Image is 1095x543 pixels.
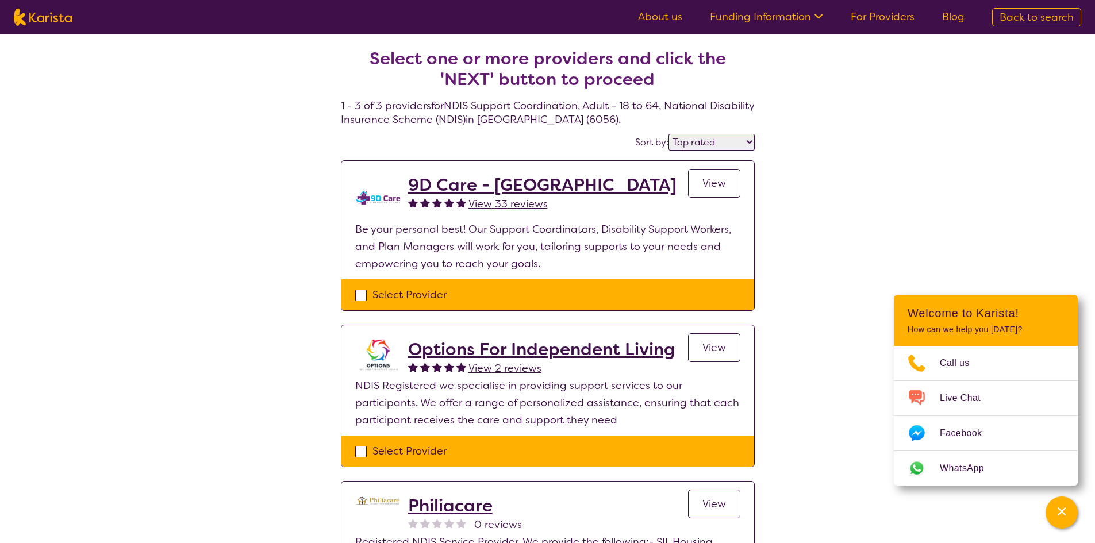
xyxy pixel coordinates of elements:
[468,195,548,213] a: View 33 reviews
[420,518,430,528] img: nonereviewstar
[444,362,454,372] img: fullstar
[408,339,675,360] a: Options For Independent Living
[355,339,401,371] img: stgs1ttov8uwf8tdpp19.png
[894,451,1078,486] a: Web link opens in a new tab.
[456,362,466,372] img: fullstar
[432,518,442,528] img: nonereviewstar
[702,341,726,355] span: View
[14,9,72,26] img: Karista logo
[408,175,677,195] a: 9D Care - [GEOGRAPHIC_DATA]
[474,516,522,533] span: 0 reviews
[408,198,418,207] img: fullstar
[432,198,442,207] img: fullstar
[710,10,823,24] a: Funding Information
[408,362,418,372] img: fullstar
[341,21,755,126] h4: 1 - 3 of 3 providers for NDIS Support Coordination , Adult - 18 to 64 , National Disability Insur...
[942,10,965,24] a: Blog
[1046,496,1078,529] button: Channel Menu
[456,198,466,207] img: fullstar
[940,425,996,442] span: Facebook
[940,460,998,477] span: WhatsApp
[894,295,1078,486] div: Channel Menu
[908,325,1064,334] p: How can we help you [DATE]?
[432,362,442,372] img: fullstar
[355,377,740,429] p: NDIS Registered we specialise in providing support services to our participants. We offer a range...
[355,48,741,90] h2: Select one or more providers and click the 'NEXT' button to proceed
[702,497,726,511] span: View
[908,306,1064,320] h2: Welcome to Karista!
[408,518,418,528] img: nonereviewstar
[688,333,740,362] a: View
[894,346,1078,486] ul: Choose channel
[1000,10,1074,24] span: Back to search
[940,355,983,372] span: Call us
[468,360,541,377] a: View 2 reviews
[355,495,401,509] img: djl2kts8nwviwb5z69ia.png
[456,518,466,528] img: nonereviewstar
[420,198,430,207] img: fullstar
[940,390,994,407] span: Live Chat
[444,518,454,528] img: nonereviewstar
[468,197,548,211] span: View 33 reviews
[851,10,915,24] a: For Providers
[688,169,740,198] a: View
[702,176,726,190] span: View
[468,361,541,375] span: View 2 reviews
[992,8,1081,26] a: Back to search
[688,490,740,518] a: View
[355,221,740,272] p: Be your personal best! Our Support Coordinators, Disability Support Workers, and Plan Managers wi...
[638,10,682,24] a: About us
[408,495,522,516] a: Philiacare
[635,136,668,148] label: Sort by:
[444,198,454,207] img: fullstar
[420,362,430,372] img: fullstar
[355,175,401,221] img: l4aty9ni5vo8flrqveaj.png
